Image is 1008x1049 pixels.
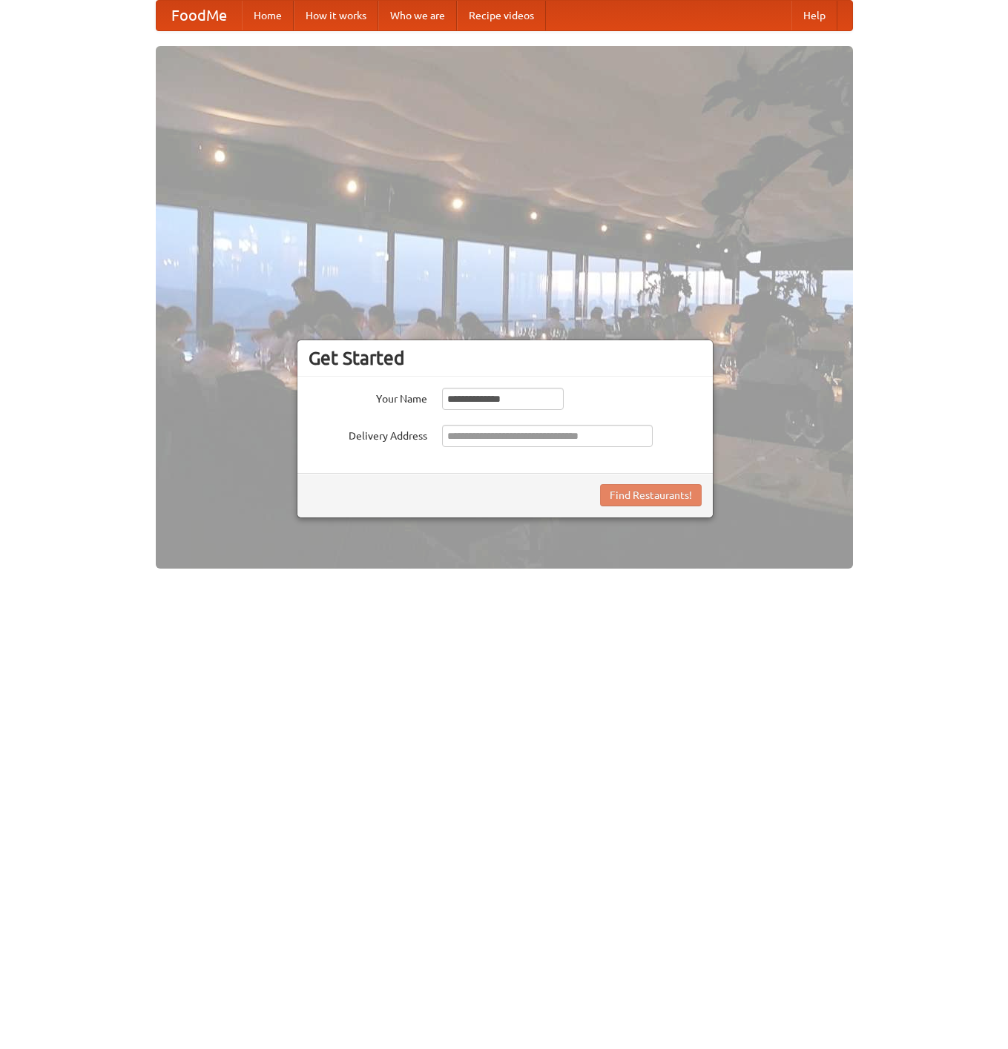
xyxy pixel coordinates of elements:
[457,1,546,30] a: Recipe videos
[309,425,427,443] label: Delivery Address
[294,1,378,30] a: How it works
[309,388,427,406] label: Your Name
[309,347,702,369] h3: Get Started
[242,1,294,30] a: Home
[791,1,837,30] a: Help
[157,1,242,30] a: FoodMe
[378,1,457,30] a: Who we are
[600,484,702,506] button: Find Restaurants!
